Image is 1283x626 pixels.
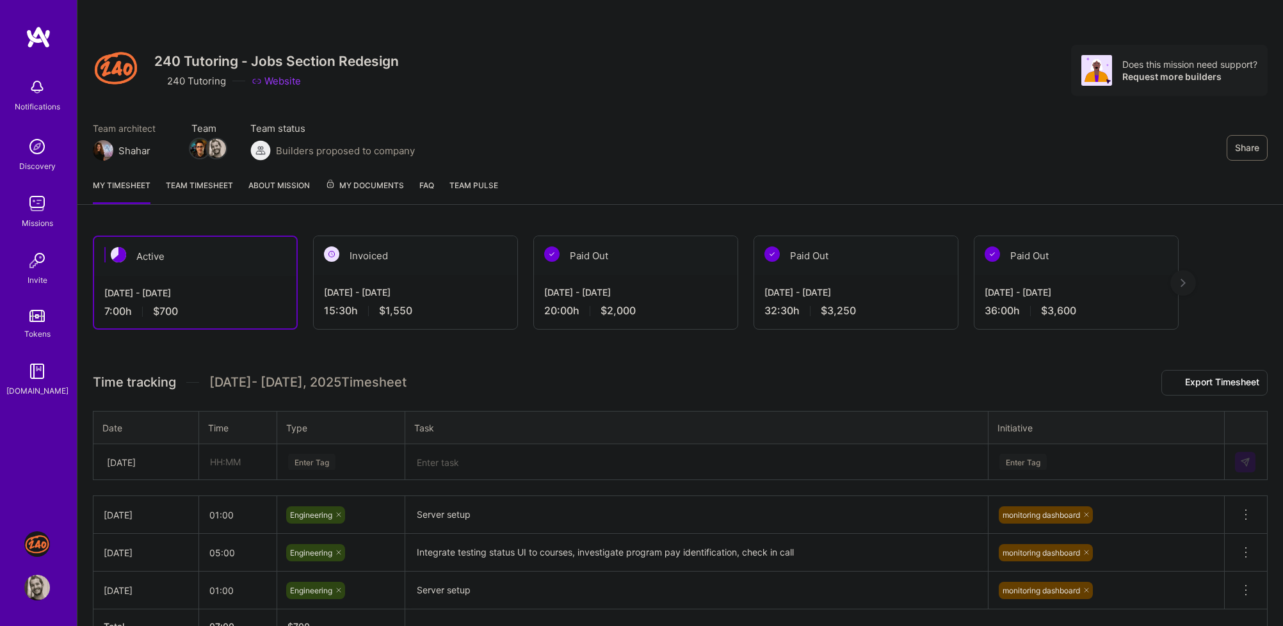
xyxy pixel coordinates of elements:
[325,179,404,193] span: My Documents
[94,237,296,276] div: Active
[177,459,183,465] i: icon Chevron
[544,246,560,262] img: Paid Out
[407,535,987,570] textarea: Integrate testing status UI to courses, investigate program pay identification, check in call
[24,531,50,557] img: J: 240 Tutoring - Jobs Section Redesign
[290,586,332,595] span: Engineering
[999,452,1047,472] div: Enter Tag
[407,573,987,608] textarea: Server setup
[1081,55,1112,86] img: Avatar
[325,179,404,204] a: My Documents
[15,100,60,113] div: Notifications
[26,26,51,49] img: logo
[250,122,415,135] span: Team status
[1041,304,1076,317] span: $3,600
[22,216,53,230] div: Missions
[93,45,139,91] img: Company Logo
[191,122,225,135] span: Team
[93,179,150,204] a: My timesheet
[419,179,434,204] a: FAQ
[1161,370,1268,396] button: Export Timesheet
[288,452,335,472] div: Enter Tag
[21,575,53,600] a: User Avatar
[1170,376,1180,390] i: icon Download
[754,236,958,275] div: Paid Out
[997,421,1215,435] div: Initiative
[974,236,1178,275] div: Paid Out
[104,584,188,597] div: [DATE]
[324,285,507,299] div: [DATE] - [DATE]
[21,531,53,557] a: J: 240 Tutoring - Jobs Section Redesign
[24,191,50,216] img: teamwork
[199,536,277,570] input: HH:MM
[6,384,69,397] div: [DOMAIN_NAME]
[449,181,498,190] span: Team Pulse
[28,273,47,287] div: Invite
[24,134,50,159] img: discovery
[207,139,226,158] img: Team Member Avatar
[209,374,407,390] span: [DATE] - [DATE] , 2025 Timesheet
[24,248,50,273] img: Invite
[544,285,727,299] div: [DATE] - [DATE]
[154,74,226,88] div: 240 Tutoring
[93,374,176,390] span: Time tracking
[405,411,988,444] th: Task
[1235,141,1259,154] span: Share
[534,236,738,275] div: Paid Out
[156,145,166,156] i: icon Mail
[24,575,50,600] img: User Avatar
[985,285,1168,299] div: [DATE] - [DATE]
[324,246,339,262] img: Invoiced
[764,285,948,299] div: [DATE] - [DATE]
[107,455,136,469] div: [DATE]
[154,76,165,86] i: icon CompanyGray
[1227,135,1268,161] button: Share
[200,445,276,479] input: HH:MM
[324,304,507,317] div: 15:30 h
[190,139,209,158] img: Team Member Avatar
[104,286,286,300] div: [DATE] - [DATE]
[544,304,727,317] div: 20:00 h
[24,358,50,384] img: guide book
[407,497,987,533] textarea: Server setup
[153,305,178,318] span: $700
[93,122,166,135] span: Team architect
[764,304,948,317] div: 32:30 h
[1122,70,1257,83] div: Request more builders
[154,53,399,69] h3: 240 Tutoring - Jobs Section Redesign
[1003,548,1080,558] span: monitoring dashboard
[290,548,332,558] span: Engineering
[449,179,498,204] a: Team Pulse
[252,74,301,88] a: Website
[191,138,208,159] a: Team Member Avatar
[111,247,126,262] img: Active
[248,179,310,204] a: About Mission
[208,138,225,159] a: Team Member Avatar
[821,304,856,317] span: $3,250
[601,304,636,317] span: $2,000
[1181,278,1186,287] img: right
[1240,457,1250,467] img: Submit
[19,159,56,173] div: Discovery
[93,140,113,161] img: Team Architect
[250,140,271,161] img: Builders proposed to company
[208,421,268,435] div: Time
[29,310,45,322] img: tokens
[1003,586,1080,595] span: monitoring dashboard
[277,411,405,444] th: Type
[276,144,415,157] span: Builders proposed to company
[199,574,277,607] input: HH:MM
[199,498,277,532] input: HH:MM
[985,304,1168,317] div: 36:00 h
[1003,510,1080,520] span: monitoring dashboard
[104,508,188,522] div: [DATE]
[166,179,233,204] a: Team timesheet
[985,246,1000,262] img: Paid Out
[314,236,517,275] div: Invoiced
[104,305,286,318] div: 7:00 h
[24,74,50,100] img: bell
[104,546,188,559] div: [DATE]
[290,510,332,520] span: Engineering
[379,304,412,317] span: $1,550
[93,411,199,444] th: Date
[764,246,780,262] img: Paid Out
